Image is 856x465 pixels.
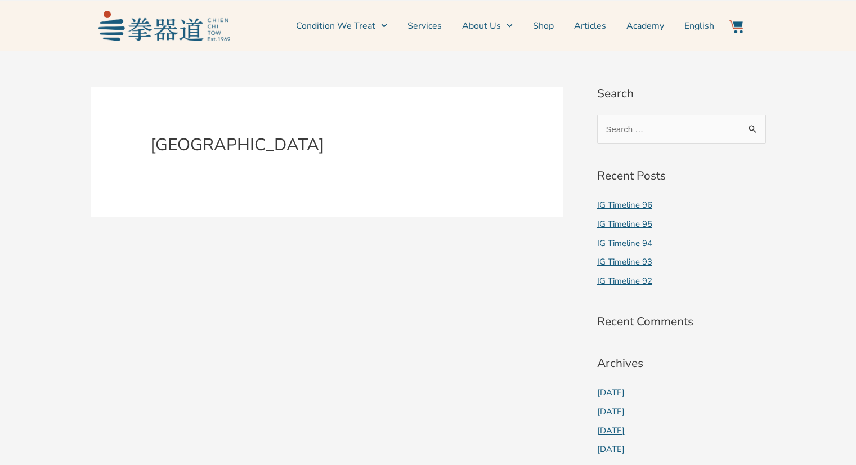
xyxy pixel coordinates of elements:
[574,12,606,40] a: Articles
[741,115,766,138] input: Search
[729,20,743,33] img: Website Icon-03
[684,19,714,33] span: English
[597,387,625,398] a: [DATE]
[597,444,625,455] a: [DATE]
[684,12,714,40] a: English
[407,12,442,40] a: Services
[597,256,652,267] a: IG Timeline 93
[597,313,766,331] h2: Recent Comments
[597,196,766,289] nav: Recent Posts
[597,406,625,417] a: [DATE]
[533,12,554,40] a: Shop
[462,12,513,40] a: About Us
[597,355,766,373] h2: Archives
[597,238,652,249] a: IG Timeline 94
[597,425,625,436] a: [DATE]
[597,218,652,230] a: IG Timeline 95
[597,199,652,211] a: IG Timeline 96
[597,167,766,185] h2: Recent Posts
[150,135,503,155] h1: [GEOGRAPHIC_DATA]
[597,85,766,103] h2: Search
[597,275,652,287] a: IG Timeline 92
[236,12,714,40] nav: Menu
[296,12,387,40] a: Condition We Treat
[626,12,664,40] a: Academy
